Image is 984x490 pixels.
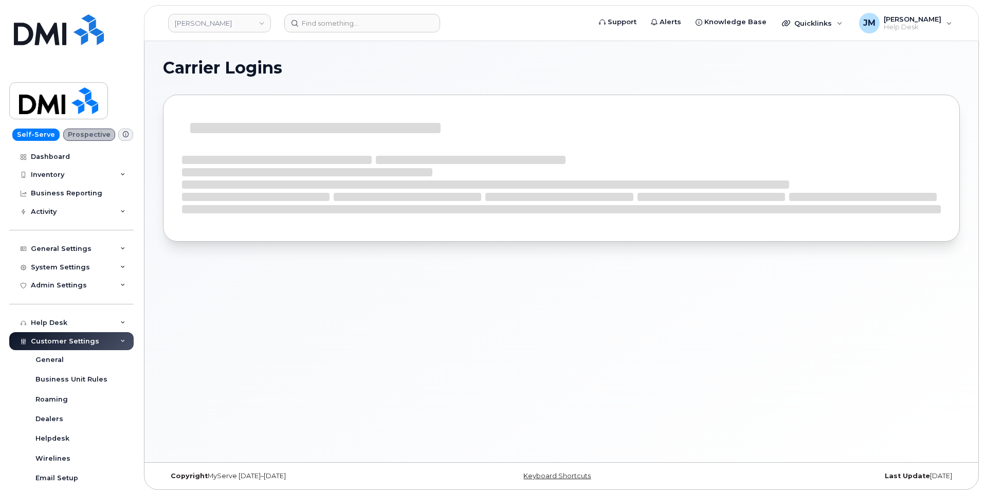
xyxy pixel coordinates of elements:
[694,472,960,480] div: [DATE]
[171,472,208,480] strong: Copyright
[523,472,591,480] a: Keyboard Shortcuts
[885,472,930,480] strong: Last Update
[163,472,429,480] div: MyServe [DATE]–[DATE]
[163,60,282,76] span: Carrier Logins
